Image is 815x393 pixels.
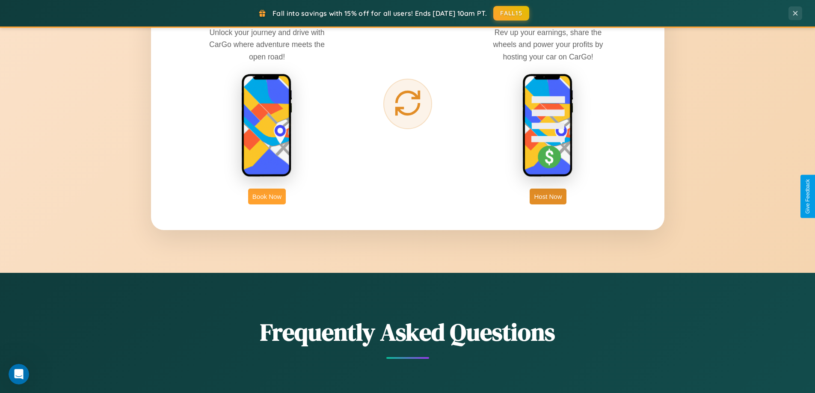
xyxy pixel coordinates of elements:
p: Rev up your earnings, share the wheels and power your profits by hosting your car on CarGo! [484,27,612,62]
iframe: Intercom live chat [9,364,29,384]
img: host phone [522,74,574,178]
span: Fall into savings with 15% off for all users! Ends [DATE] 10am PT. [273,9,487,18]
button: Book Now [248,189,286,204]
h2: Frequently Asked Questions [151,316,664,349]
div: Give Feedback [805,179,811,214]
button: Host Now [530,189,566,204]
button: FALL15 [493,6,529,21]
img: rent phone [241,74,293,178]
p: Unlock your journey and drive with CarGo where adventure meets the open road! [203,27,331,62]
